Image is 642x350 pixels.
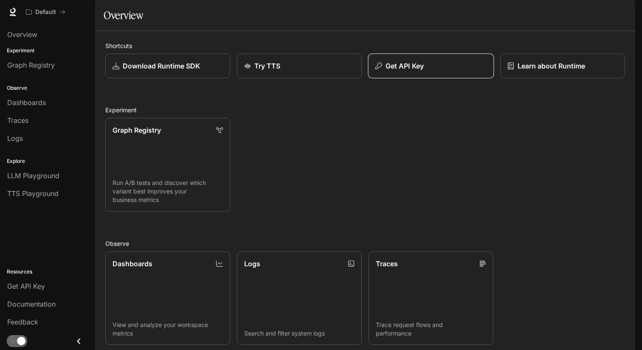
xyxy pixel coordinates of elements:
h2: Shortcuts [105,41,625,50]
p: Learn about Runtime [518,61,585,71]
a: Learn about Runtime [500,54,625,78]
a: TracesTrace request flows and performance [369,251,493,345]
button: Get API Key [368,54,494,79]
h2: Experiment [105,105,625,114]
p: Trace request flows and performance [376,321,486,338]
h1: Overview [104,7,143,24]
p: Graph Registry [113,125,161,135]
a: Download Runtime SDK [105,54,230,78]
p: Dashboards [113,259,152,269]
p: Traces [376,259,398,269]
h2: Observe [105,239,625,248]
p: Download Runtime SDK [123,61,200,71]
p: Try TTS [254,61,280,71]
a: Try TTS [237,54,362,78]
p: View and analyze your workspace metrics [113,321,223,338]
button: All workspaces [22,3,69,20]
p: Get API Key [386,61,424,71]
p: Run A/B tests and discover which variant best improves your business metrics [113,179,223,204]
p: Logs [244,259,260,269]
a: Graph RegistryRun A/B tests and discover which variant best improves your business metrics [105,118,230,212]
p: Default [35,9,56,16]
a: LogsSearch and filter system logs [237,251,362,345]
a: DashboardsView and analyze your workspace metrics [105,251,230,345]
p: Search and filter system logs [244,329,355,338]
